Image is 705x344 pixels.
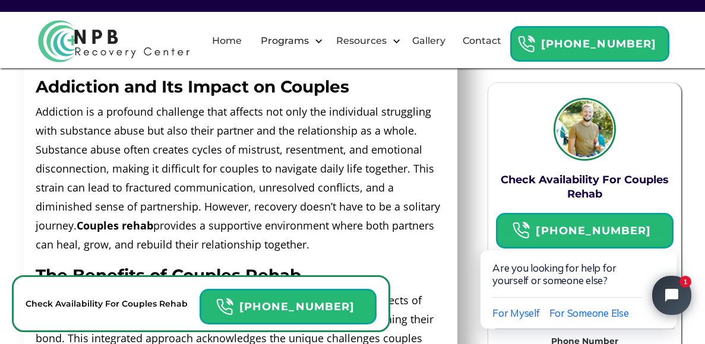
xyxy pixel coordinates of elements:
[77,218,153,232] strong: Couples rehab
[517,35,535,53] img: Header Calendar Icons
[456,212,705,344] iframe: Tidio Chat
[326,22,404,60] div: Resources
[26,297,188,311] p: Check Availability For Couples Rehab
[200,283,377,324] a: Header Calendar Icons[PHONE_NUMBER]
[405,22,453,60] a: Gallery
[36,77,445,96] h3: Addiction and Its Impact on Couples
[36,266,445,285] h3: The Benefits of Couples Rehab
[36,102,445,254] p: Addiction is a profound challenge that affects not only the individual struggling with substance ...
[258,34,312,48] div: Programs
[510,20,669,62] a: Header Calendar Icons[PHONE_NUMBER]
[239,300,355,313] strong: [PHONE_NUMBER]
[216,298,233,316] img: Header Calendar Icons
[205,22,249,60] a: Home
[496,206,673,248] a: Header Calendar Icons[PHONE_NUMBER]
[333,34,390,48] div: Resources
[456,22,508,60] a: Contact
[541,37,656,50] strong: [PHONE_NUMBER]
[251,22,326,60] div: Programs
[495,172,674,200] h3: Check Availability For Couples Rehab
